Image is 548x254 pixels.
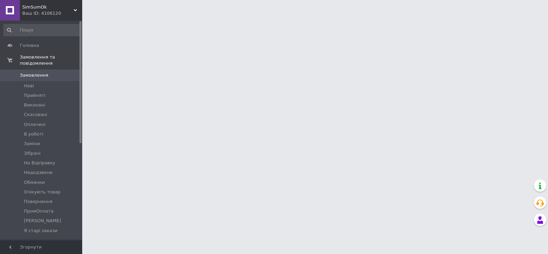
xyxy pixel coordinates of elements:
span: Очікують товар [24,189,61,195]
span: На Відправку [24,160,55,166]
span: Замовлення та повідомлення [20,54,82,66]
span: Виконані [24,102,45,108]
span: Повернення [24,199,52,205]
span: [PERSON_NAME] [24,218,61,224]
div: Ваш ID: 4106120 [22,10,82,16]
span: SimSumOk [22,4,74,10]
span: Заміни [24,141,40,147]
span: Недодзвони [24,169,52,176]
span: Оплачені [24,122,46,128]
span: Обманки [24,179,45,186]
span: ПромОплата [24,208,53,214]
span: Скасовані [24,112,47,118]
span: Я старі закази [24,228,58,234]
span: Зібрані [24,150,40,156]
span: Головна [20,42,39,49]
span: Прийняті [24,92,45,99]
span: Замовлення [20,72,48,78]
span: В роботі [24,131,43,137]
span: Нові [24,83,34,89]
input: Пошук [3,24,81,36]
